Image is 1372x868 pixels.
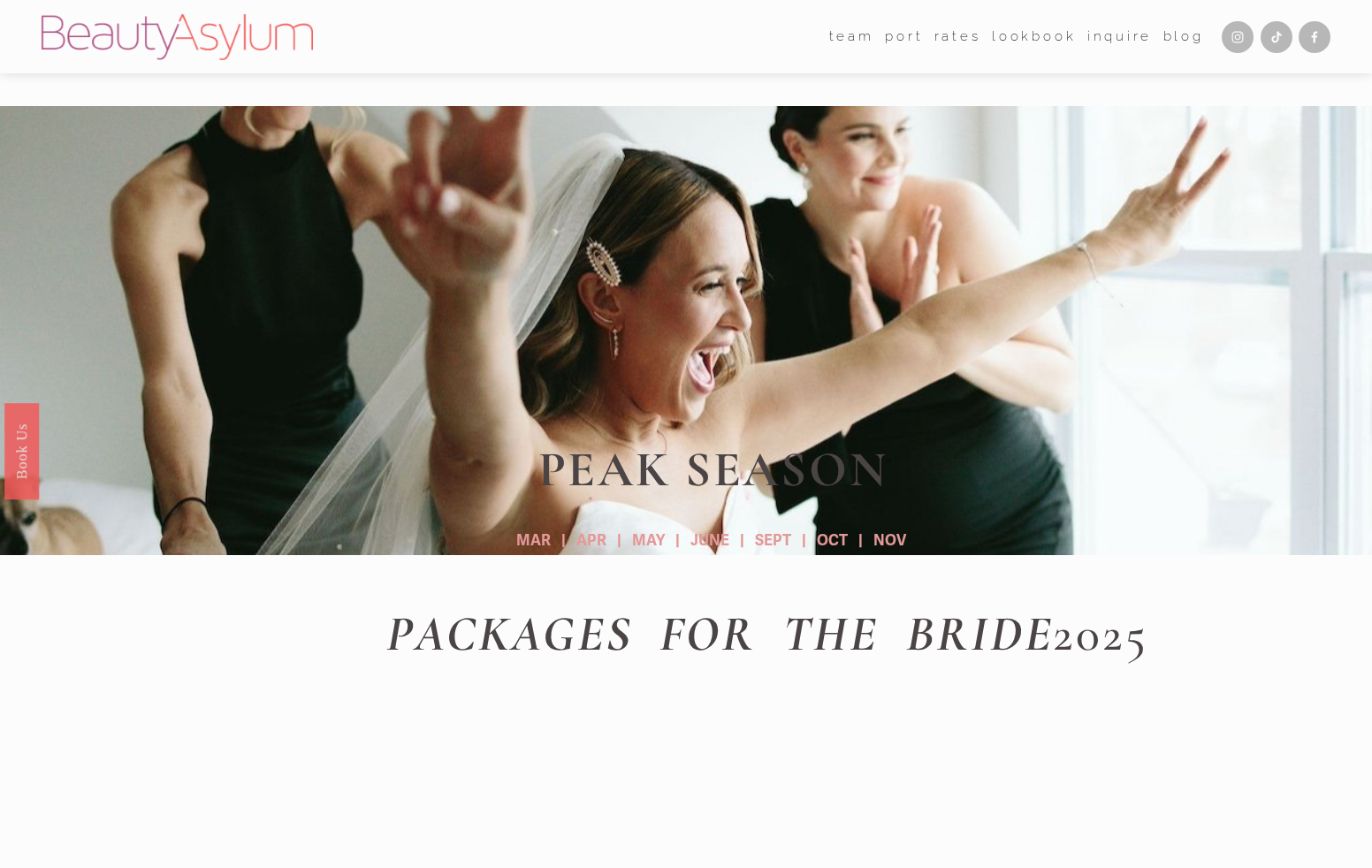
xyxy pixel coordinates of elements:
a: Instagram [1222,21,1254,53]
em: PACKAGES FOR THE BRIDE [386,604,1053,664]
span: team [829,25,874,49]
strong: MAR | APR | MAY | JUNE | SEPT | OCT | NOV [516,531,906,550]
a: Inquire [1087,23,1153,49]
img: Beauty Asylum | Bridal Hair &amp; Makeup Charlotte &amp; Atlanta [42,14,313,60]
a: Facebook [1299,21,1330,53]
a: port [885,23,923,49]
a: folder dropdown [829,23,874,49]
a: Lookbook [992,23,1076,49]
h1: 2025 [366,607,1169,662]
a: Rates [934,23,981,49]
a: Book Us [4,403,39,499]
strong: PEAK SEASON [538,439,888,499]
a: TikTok [1261,21,1292,53]
a: Blog [1163,23,1204,49]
